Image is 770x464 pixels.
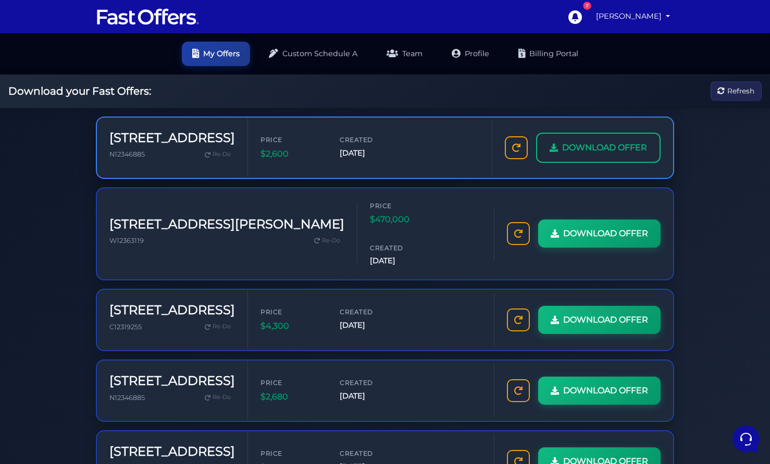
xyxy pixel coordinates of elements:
span: $4,300 [260,319,323,333]
h3: [STREET_ADDRESS][PERSON_NAME] [109,217,344,232]
span: Refresh [727,85,754,97]
span: $470,000 [370,213,432,226]
span: [DATE] [340,319,402,331]
p: Messages [90,349,119,358]
span: N12346885 [109,150,145,158]
span: Re-Do [213,393,231,402]
span: $2,600 [260,147,323,161]
span: Re-Do [322,236,340,246]
p: Home [31,349,49,358]
span: DOWNLOAD OFFER [563,313,648,327]
a: 7 [563,5,587,29]
span: Your Conversations [17,58,84,67]
img: dark [33,75,54,96]
a: Team [376,42,433,66]
span: $2,680 [260,390,323,404]
span: [DATE] [370,255,432,267]
span: Re-Do [213,150,231,159]
button: Messages [72,334,136,358]
button: Start a Conversation [17,104,192,125]
img: dark [17,75,38,96]
span: Created [340,378,402,388]
a: DOWNLOAD OFFER [538,377,661,405]
span: Created [370,243,432,253]
button: Help [136,334,200,358]
h3: [STREET_ADDRESS] [109,444,235,459]
a: DOWNLOAD OFFER [538,306,661,334]
span: [DATE] [340,147,402,159]
h3: [STREET_ADDRESS] [109,373,235,389]
button: Refresh [711,82,762,101]
button: Home [8,334,72,358]
span: DOWNLOAD OFFER [562,141,647,154]
h2: Hello [PERSON_NAME] 👋 [8,8,175,42]
span: Price [260,448,323,458]
input: Search for an Article... [23,168,170,178]
span: C12319255 [109,323,142,331]
p: Help [162,349,175,358]
a: Re-Do [310,234,344,248]
a: Re-Do [201,391,235,404]
span: DOWNLOAD OFFER [563,227,648,240]
span: Re-Do [213,322,231,331]
h3: [STREET_ADDRESS] [109,303,235,318]
span: [DATE] [340,390,402,402]
a: See all [168,58,192,67]
a: Open Help Center [130,146,192,154]
span: Find an Answer [17,146,71,154]
span: W12363119 [109,237,144,244]
span: Price [260,378,323,388]
a: Re-Do [201,320,235,333]
h2: Download your Fast Offers: [8,85,151,97]
span: N12346885 [109,394,145,402]
span: DOWNLOAD OFFER [563,384,648,397]
span: Created [340,448,402,458]
span: Price [370,201,432,211]
a: Billing Portal [508,42,589,66]
span: Created [340,307,402,317]
a: My Offers [182,42,250,66]
a: Profile [441,42,500,66]
a: Custom Schedule A [258,42,368,66]
iframe: Customerly Messenger Launcher [730,423,762,455]
span: Price [260,135,323,145]
a: Re-Do [201,148,235,161]
span: Price [260,307,323,317]
a: DOWNLOAD OFFER [536,133,661,163]
a: DOWNLOAD OFFER [538,220,661,248]
span: Created [340,135,402,145]
a: [PERSON_NAME] [592,6,674,27]
h3: [STREET_ADDRESS] [109,131,235,146]
span: Start a Conversation [75,110,146,119]
div: 7 [583,2,591,9]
